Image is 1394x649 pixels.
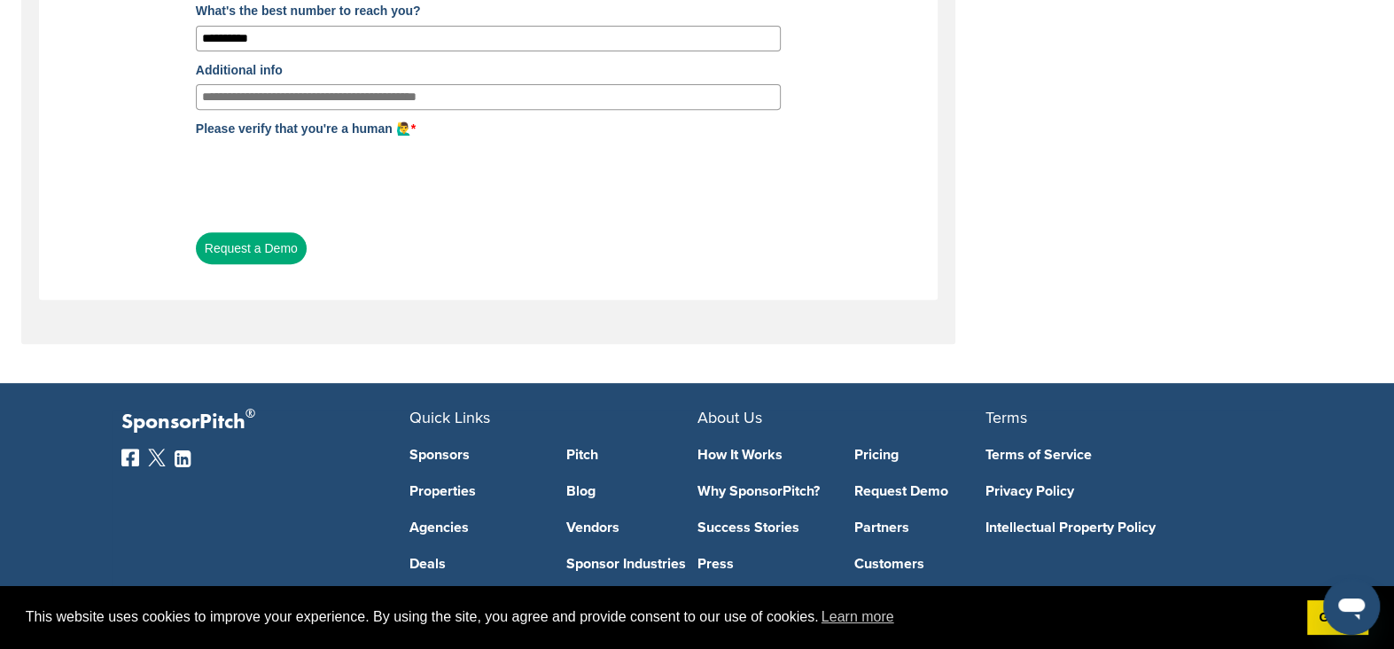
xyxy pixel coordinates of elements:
[854,448,985,462] a: Pricing
[26,604,1293,630] span: This website uses cookies to improve your experience. By using the site, you agree and provide co...
[245,403,255,425] span: ®
[1323,578,1380,635] iframe: Button to launch messaging window
[697,448,829,462] a: How It Works
[566,557,697,571] a: Sponsor Industries
[566,484,697,498] a: Blog
[196,1,781,20] label: What's the best number to reach you?
[121,449,139,466] img: Facebook
[196,119,781,138] label: Please verify that you're a human 🙋‍♂️
[409,448,541,462] a: Sponsors
[566,520,697,535] a: Vendors
[697,408,762,427] span: About Us
[409,484,541,498] a: Properties
[148,449,166,466] img: Twitter
[566,448,697,462] a: Pitch
[854,484,985,498] a: Request Demo
[196,60,781,80] label: Additional info
[409,408,490,427] span: Quick Links
[121,410,409,435] p: SponsorPitch
[196,232,307,264] button: Request a Demo
[985,484,1247,498] a: Privacy Policy
[196,144,465,213] iframe: reCAPTCHA
[697,520,829,535] a: Success Stories
[985,520,1247,535] a: Intellectual Property Policy
[854,520,985,535] a: Partners
[819,604,897,630] a: learn more about cookies
[697,557,829,571] a: Press
[409,557,541,571] a: Deals
[409,520,541,535] a: Agencies
[985,448,1247,462] a: Terms of Service
[1307,600,1368,636] a: dismiss cookie message
[697,484,829,498] a: Why SponsorPitch?
[854,557,985,571] a: Customers
[985,408,1027,427] span: Terms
